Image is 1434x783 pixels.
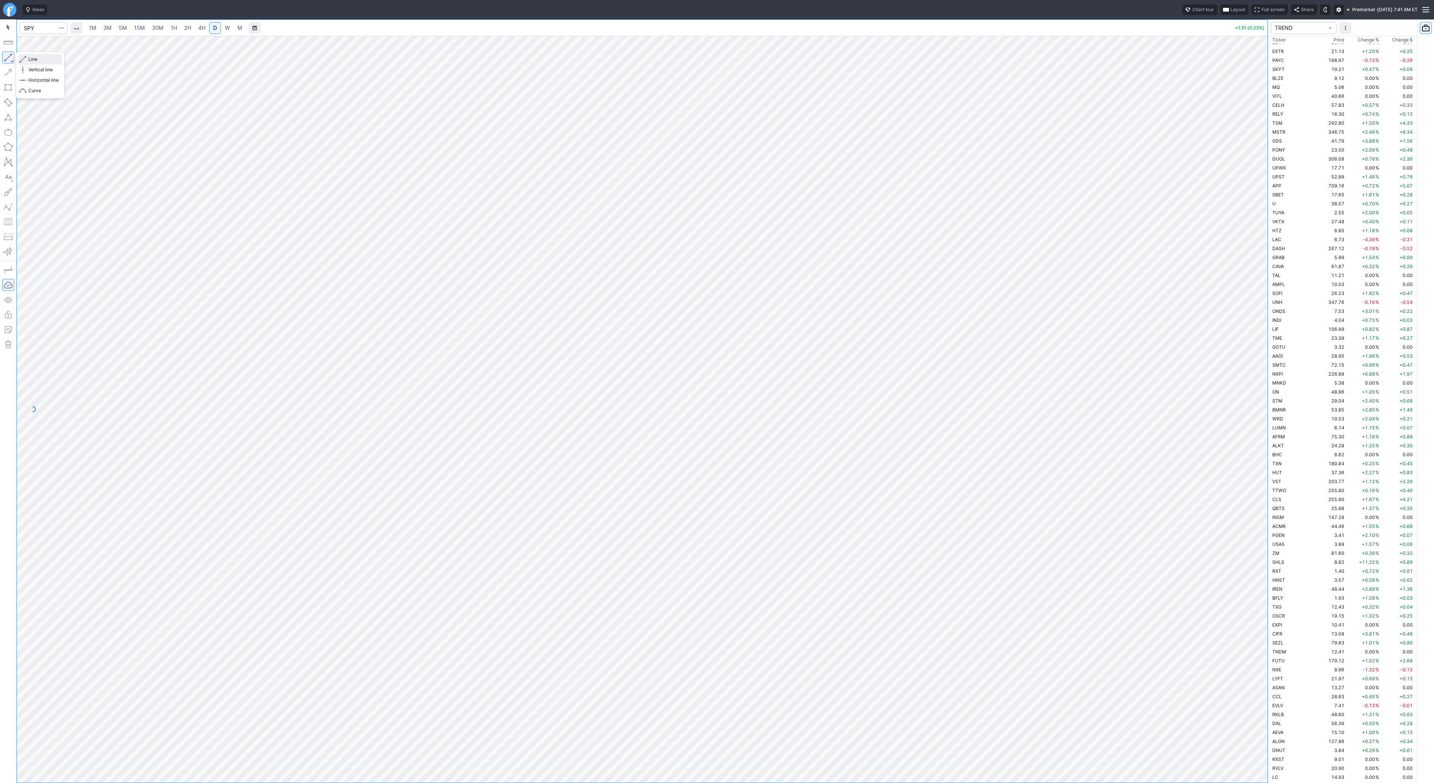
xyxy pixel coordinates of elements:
span: 0.00 [1365,93,1375,99]
td: 57.83 [1318,100,1346,109]
span: GRAB [1272,255,1285,260]
span: Change $ [1392,36,1413,44]
span: % [1375,192,1379,198]
span: SKYT [1272,66,1285,72]
span: NXPI [1272,371,1283,377]
button: Search [56,22,67,34]
button: Range [249,22,261,34]
span: % [1375,264,1379,269]
span: +2.46 [1362,129,1375,135]
div: Line [16,52,65,99]
button: Polygon [2,141,14,153]
button: portfolio-watchlist-select [1271,22,1337,34]
span: Share [1301,6,1314,13]
td: 38.57 [1318,199,1346,208]
button: Toggle dark mode [1320,4,1331,15]
div: Ticker [1272,36,1286,44]
span: +1.49 [1400,407,1413,413]
p: +1.51 (0.23%) [1235,26,1264,30]
span: % [1375,290,1379,296]
span: -4.39 [1363,237,1375,242]
a: 15M [131,22,148,34]
span: +2.40 [1362,398,1375,404]
span: 0.00 [1365,75,1375,81]
span: % [1375,228,1379,233]
span: MQ [1272,84,1280,90]
span: % [1375,407,1379,413]
span: % [1375,398,1379,404]
td: 61.87 [1318,262,1346,271]
span: 5M [119,25,127,31]
button: Layout [1220,4,1248,15]
td: 27.48 [1318,217,1346,226]
span: % [1375,111,1379,117]
span: VITL [1272,93,1282,99]
a: 30M [149,22,167,34]
span: 2H [184,25,191,31]
span: Vertical line [28,66,59,74]
span: 0.00 [1365,344,1375,350]
button: Portfolio watchlist [1420,22,1432,34]
td: 16.30 [1318,109,1346,118]
span: +0.09 [1400,66,1413,72]
td: 23.50 [1318,145,1346,154]
span: CELH [1272,102,1284,108]
span: % [1375,362,1379,368]
span: 30M [152,25,164,31]
a: 4H [195,22,209,34]
td: 6.73 [1318,235,1346,244]
span: % [1375,93,1379,99]
span: % [1375,75,1379,81]
span: +2.00 [1362,210,1375,215]
span: +1.18 [1362,434,1375,439]
span: +2.09 [1362,147,1375,153]
span: % [1375,66,1379,72]
span: APP [1272,183,1281,189]
span: +1.20 [1362,49,1375,54]
td: 17.71 [1318,163,1346,172]
span: +0.47 [1362,66,1375,72]
span: -0.54 [1400,299,1413,305]
span: 15M [134,25,145,31]
span: UPST [1272,174,1285,180]
span: 0.00 [1403,93,1413,99]
td: 5.38 [1318,378,1346,387]
td: 53.85 [1318,405,1346,414]
span: Full screen [1261,6,1285,13]
span: % [1375,138,1379,144]
span: +1.17 [1362,335,1375,341]
span: % [1375,219,1379,224]
span: BMNR [1272,407,1286,413]
span: U [1272,201,1276,206]
button: Drawing mode: Single [2,264,14,276]
span: AMPL [1272,282,1285,287]
span: +0.22 [1400,308,1413,314]
span: % [1375,120,1379,126]
a: 5M [115,22,130,34]
td: 17.65 [1318,190,1346,199]
td: 6.85 [1318,226,1346,235]
span: +2.85 [1362,407,1375,413]
span: +0.11 [1400,219,1413,224]
button: Full screen [1251,4,1288,15]
span: +1.15 [1362,425,1375,431]
td: 2.55 [1318,208,1346,217]
span: +3.01 [1362,308,1375,314]
button: Remove all autosaved drawings [2,339,14,351]
span: LAC [1272,237,1281,242]
span: % [1375,246,1379,251]
span: +0.09 [1400,255,1413,260]
span: % [1375,201,1379,206]
span: STM [1272,398,1282,404]
button: Ideas [22,4,47,15]
span: TUYA [1272,210,1284,215]
span: CAVA [1272,264,1284,269]
span: BLZE [1272,75,1284,81]
td: 21.13 [1318,47,1346,56]
td: 41.79 [1318,136,1346,145]
button: Interval [71,22,83,34]
span: +0.40 [1362,219,1375,224]
span: % [1375,282,1379,287]
span: 0.00 [1403,273,1413,278]
span: 1M [89,25,96,31]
